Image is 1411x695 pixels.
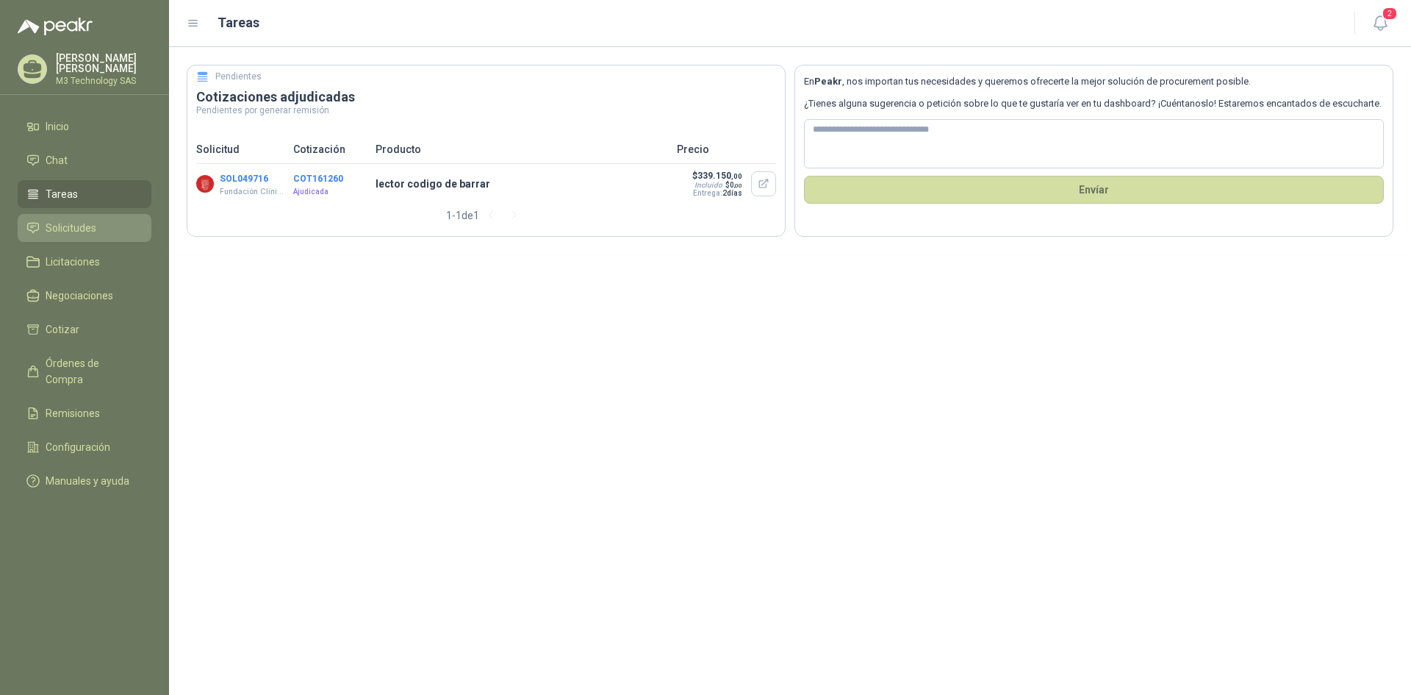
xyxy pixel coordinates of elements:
p: Solicitud [196,141,284,157]
span: Manuales y ayuda [46,473,129,489]
a: Órdenes de Compra [18,349,151,393]
span: ,00 [734,182,742,189]
span: Solicitudes [46,220,96,236]
img: Company Logo [196,175,214,193]
b: Peakr [814,76,842,87]
span: Órdenes de Compra [46,355,137,388]
a: Tareas [18,180,151,208]
button: SOL049716 [220,174,268,184]
button: 2 [1367,10,1393,37]
p: Precio [677,141,776,157]
button: Envíar [804,176,1384,204]
h1: Tareas [218,13,259,33]
button: COT161260 [293,174,343,184]
span: Configuración [46,439,110,455]
h3: Cotizaciones adjudicadas [196,88,776,106]
a: Licitaciones [18,248,151,276]
p: Ajudicada [293,186,367,198]
a: Cotizar [18,316,151,343]
span: Negociaciones [46,288,113,304]
span: Chat [46,152,68,168]
span: Tareas [46,186,78,202]
p: Producto [376,141,668,157]
a: Remisiones [18,399,151,427]
p: Pendientes por generar remisión [196,106,776,115]
p: [PERSON_NAME] [PERSON_NAME] [56,53,151,74]
span: 2 [1382,7,1398,21]
p: $ [692,171,742,181]
span: Inicio [46,118,69,135]
p: M3 Technology SAS [56,76,151,85]
p: En , nos importan tus necesidades y queremos ofrecerte la mejor solución de procurement posible. [804,74,1384,89]
img: Logo peakr [18,18,93,35]
span: ,00 [731,172,742,180]
p: Fundación Clínica Shaio [220,186,287,198]
span: 339.150 [697,171,742,181]
span: Cotizar [46,321,79,338]
a: Inicio [18,113,151,140]
p: Cotización [293,141,367,157]
a: Negociaciones [18,282,151,310]
div: 1 - 1 de 1 [446,204,526,227]
h5: Pendientes [215,70,262,84]
span: 2 días [722,189,742,197]
a: Configuración [18,433,151,461]
a: Solicitudes [18,214,151,242]
span: 0 [730,181,742,189]
div: Incluido [694,181,722,189]
span: Licitaciones [46,254,100,270]
a: Chat [18,146,151,174]
p: ¿Tienes alguna sugerencia o petición sobre lo que te gustaría ver en tu dashboard? ¡Cuéntanoslo! ... [804,96,1384,111]
span: Remisiones [46,405,100,421]
span: $ [725,181,742,189]
p: Entrega: [692,189,742,197]
p: lector codigo de barrar [376,176,668,192]
a: Manuales y ayuda [18,467,151,495]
